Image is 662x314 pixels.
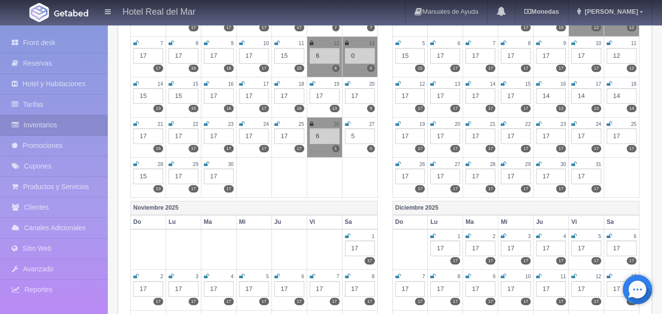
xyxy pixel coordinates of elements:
label: 0 [367,145,374,152]
div: 17 [345,241,375,256]
label: 17 [224,298,234,305]
div: 17 [466,281,495,297]
label: 17 [365,298,374,305]
small: 11 [631,41,637,46]
label: 9 [367,105,374,112]
small: 10 [596,41,601,46]
div: 17 [501,241,531,256]
th: Diciembre 2025 [392,201,639,215]
label: 17 [224,24,234,31]
div: 17 [239,281,269,297]
div: 17 [430,281,460,297]
small: 5 [422,41,425,46]
small: 28 [490,162,495,167]
small: 15 [525,81,531,87]
small: 8 [528,41,531,46]
div: 17 [501,48,531,64]
label: 17 [224,145,234,152]
small: 21 [158,121,163,127]
div: 14 [536,88,566,104]
label: 17 [486,145,495,152]
label: 14 [627,105,637,112]
div: 17 [536,281,566,297]
label: 17 [486,105,495,112]
small: 9 [563,41,566,46]
th: Mi [236,215,271,229]
small: 11 [298,41,304,46]
div: 5 [345,128,375,144]
small: 4 [231,274,234,279]
small: 12 [334,41,339,46]
span: [PERSON_NAME] [582,8,638,15]
small: 5 [266,274,269,279]
small: 29 [525,162,531,167]
div: 12 [607,48,637,64]
label: 17 [450,185,460,193]
div: 15 [133,169,163,184]
label: 17 [415,298,425,305]
label: 17 [294,145,304,152]
small: 16 [561,81,566,87]
th: Lu [166,215,201,229]
div: 17 [430,88,460,104]
div: 17 [395,169,425,184]
div: 17 [274,128,304,144]
small: 1 [372,234,375,239]
label: 13 [556,105,566,112]
small: 14 [158,81,163,87]
div: 17 [501,169,531,184]
small: 30 [228,162,233,167]
label: 17 [556,145,566,152]
label: 17 [294,298,304,305]
div: 17 [345,281,375,297]
th: Vi [569,215,604,229]
small: 30 [561,162,566,167]
div: 17 [466,88,495,104]
small: 16 [228,81,233,87]
small: 22 [193,121,198,127]
th: Noviembre 2025 [131,201,378,215]
label: 17 [521,105,531,112]
label: 17 [521,24,531,31]
div: 6 [310,48,340,64]
label: 17 [556,298,566,305]
label: 17 [224,185,234,193]
label: 1 [332,145,340,152]
small: 27 [455,162,460,167]
label: 17 [189,298,198,305]
div: 17 [395,88,425,104]
label: 17 [259,24,269,31]
small: 6 [458,41,461,46]
small: 7 [422,274,425,279]
div: 15 [169,88,198,104]
label: 17 [259,145,269,152]
small: 8 [372,274,375,279]
div: 15 [395,48,425,64]
div: 17 [169,169,198,184]
label: 17 [415,105,425,112]
label: 17 [259,298,269,305]
label: 7 [367,24,374,31]
div: 17 [536,169,566,184]
div: 17 [607,241,637,256]
th: Ju [271,215,307,229]
label: 7 [332,24,340,31]
small: 11 [561,274,566,279]
th: Ma [201,215,236,229]
small: 29 [193,162,198,167]
div: 17 [430,128,460,144]
div: 17 [466,48,495,64]
div: 17 [395,281,425,297]
small: 10 [263,41,269,46]
small: 31 [596,162,601,167]
label: 15 [294,65,304,72]
div: 15 [274,48,304,64]
div: 17 [204,169,234,184]
img: Getabed [29,3,49,22]
label: 17 [415,185,425,193]
small: 21 [490,121,495,127]
div: 17 [133,128,163,144]
small: 17 [596,81,601,87]
label: 17 [365,257,374,265]
div: 17 [204,281,234,297]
